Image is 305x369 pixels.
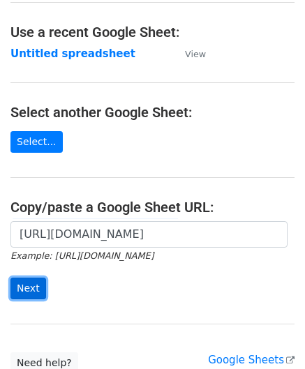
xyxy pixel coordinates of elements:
[10,250,154,261] small: Example: [URL][DOMAIN_NAME]
[10,221,288,248] input: Paste your Google Sheet URL here
[10,278,46,299] input: Next
[171,47,206,60] a: View
[10,199,295,216] h4: Copy/paste a Google Sheet URL:
[10,47,135,60] a: Untitled spreadsheet
[10,131,63,153] a: Select...
[10,24,295,40] h4: Use a recent Google Sheet:
[185,49,206,59] small: View
[10,104,295,121] h4: Select another Google Sheet:
[235,302,305,369] iframe: Chat Widget
[208,354,295,366] a: Google Sheets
